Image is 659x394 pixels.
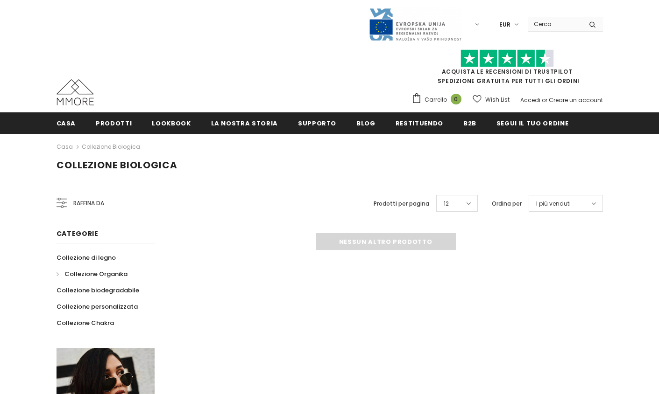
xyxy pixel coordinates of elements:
span: B2B [463,119,476,128]
span: La nostra storia [211,119,278,128]
a: Collezione personalizzata [57,298,138,315]
label: Ordina per [492,199,522,208]
span: Raffina da [73,198,104,208]
span: Lookbook [152,119,191,128]
span: supporto [298,119,336,128]
label: Prodotti per pagina [374,199,429,208]
span: EUR [499,20,510,29]
a: Casa [57,141,73,152]
span: Collezione Chakra [57,318,114,327]
a: Restituendo [396,112,443,133]
input: Search Site [528,17,582,31]
a: Casa [57,112,76,133]
span: Restituendo [396,119,443,128]
a: Collezione Organika [57,266,128,282]
span: or [542,96,547,104]
a: La nostra storia [211,112,278,133]
span: SPEDIZIONE GRATUITA PER TUTTI GLI ORDINI [411,54,603,85]
span: Segui il tuo ordine [496,119,568,128]
a: supporto [298,112,336,133]
a: Accedi [520,96,540,104]
a: Collezione Chakra [57,315,114,331]
a: Carrello 0 [411,93,466,107]
span: Prodotti [96,119,132,128]
a: Javni Razpis [368,20,462,28]
a: Prodotti [96,112,132,133]
span: Collezione biodegradabile [57,286,139,295]
span: Collezione di legno [57,253,116,262]
span: 12 [444,199,449,208]
span: Collezione personalizzata [57,302,138,311]
span: Collezione biologica [57,159,177,172]
a: Blog [356,112,376,133]
a: Creare un account [549,96,603,104]
span: Carrello [425,95,447,104]
a: B2B [463,112,476,133]
span: Blog [356,119,376,128]
span: 0 [451,94,461,104]
a: Segui il tuo ordine [496,112,568,133]
span: I più venduti [536,199,571,208]
span: Wish List [485,95,510,104]
span: Casa [57,119,76,128]
a: Collezione biologica [82,143,140,151]
a: Acquista le recensioni di TrustPilot [442,68,573,76]
img: Javni Razpis [368,7,462,41]
span: Categorie [57,229,99,238]
img: Casi MMORE [57,79,94,105]
a: Collezione biodegradabile [57,282,139,298]
a: Lookbook [152,112,191,133]
a: Wish List [473,91,510,108]
span: Collezione Organika [64,270,128,278]
a: Collezione di legno [57,249,116,266]
img: Fidati di Pilot Stars [461,49,554,68]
